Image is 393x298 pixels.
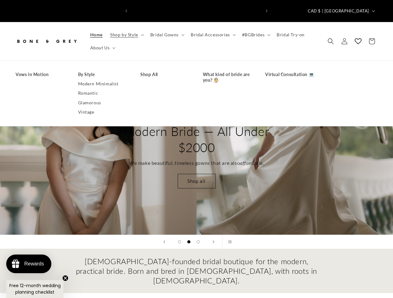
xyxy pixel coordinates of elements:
em: affordable [240,160,263,166]
span: Free 12-month wedding planning checklist [9,282,61,295]
a: Vintage [78,107,128,117]
a: What kind of bride are you? 👰 [203,70,253,85]
p: We make beautiful, timeless gowns that are also . [129,159,264,168]
a: Bone and Grey Bridal [13,32,80,50]
span: Shop by Style [110,32,138,38]
a: Shop All [140,70,190,79]
span: #BGBrides [242,32,264,38]
summary: #BGBrides [238,28,273,41]
summary: Search [324,34,338,48]
button: Load slide 1 of 3 [175,237,184,246]
button: Previous slide [157,235,171,249]
summary: About Us [87,41,118,54]
button: Pause slideshow [222,235,236,249]
summary: Bridal Accessories [187,28,238,41]
button: Load slide 2 of 3 [184,237,194,246]
a: Virtual Consultation 💻 [265,70,315,79]
a: Modern Minimalist [78,79,128,88]
summary: Shop by Style [106,28,147,41]
a: Romantic [78,88,128,98]
a: Vows in Motion [16,70,66,79]
a: Glamorous [78,98,128,107]
button: Previous announcement [119,5,133,17]
h2: [DEMOGRAPHIC_DATA]-founded bridal boutique for the modern, practical bride. Born and bred in [DEM... [75,256,318,286]
a: Bridal Try-on [273,28,308,41]
button: Close teaser [62,275,68,281]
a: Shop all [178,174,216,188]
button: Next announcement [260,5,274,17]
span: CAD $ | [GEOGRAPHIC_DATA] [308,8,369,14]
button: CAD $ | [GEOGRAPHIC_DATA] [304,5,377,17]
div: Free 12-month wedding planning checklistClose teaser [6,280,63,298]
div: Rewards [24,261,44,267]
img: Bone and Grey Bridal [16,34,78,48]
summary: Bridal Gowns [147,28,187,41]
span: Home [90,32,103,38]
span: About Us [90,45,110,51]
span: Bridal Accessories [191,32,230,38]
span: Bridal Try-on [277,32,305,38]
a: Home [87,28,106,41]
button: Load slide 3 of 3 [194,237,203,246]
h2: Effortless Elegance for the Modern Bride — All Under $2000 [123,107,270,156]
span: Bridal Gowns [150,32,179,38]
button: Next slide [207,235,220,249]
a: By Style [78,70,128,79]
